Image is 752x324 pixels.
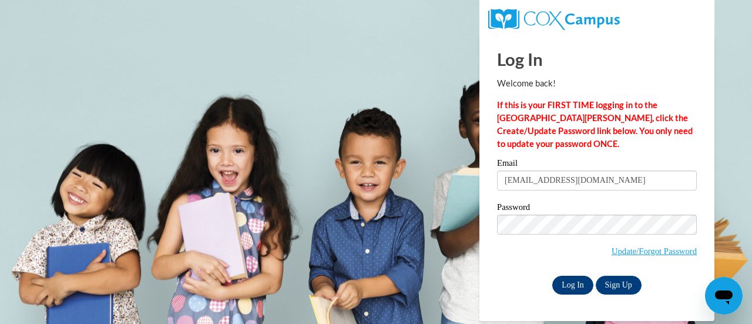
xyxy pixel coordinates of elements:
strong: If this is your FIRST TIME logging in to the [GEOGRAPHIC_DATA][PERSON_NAME], click the Create/Upd... [497,100,693,149]
input: Log In [552,276,593,295]
a: Sign Up [596,276,642,295]
h1: Log In [497,47,697,71]
label: Email [497,159,697,171]
a: Update/Forgot Password [612,246,697,256]
iframe: Button to launch messaging window [705,277,743,315]
p: Welcome back! [497,77,697,90]
img: COX Campus [488,9,620,30]
label: Password [497,203,697,215]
